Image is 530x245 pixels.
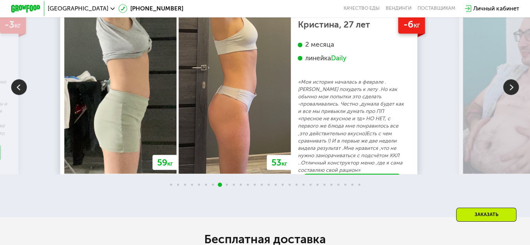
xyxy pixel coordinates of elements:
[344,6,380,12] a: Качество еды
[331,54,346,62] div: Daily
[386,6,412,12] a: Вендинги
[118,4,183,13] a: [PHONE_NUMBER]
[167,160,173,167] span: кг
[11,79,27,95] img: Slide left
[298,40,406,49] div: 2 месяца
[503,79,519,95] img: Slide right
[48,6,108,12] span: [GEOGRAPHIC_DATA]
[304,174,400,190] a: Хочу так же
[152,155,177,170] div: 59
[456,208,516,222] div: Заказать
[298,54,406,62] div: линейка
[473,4,519,13] div: Личный кабинет
[282,160,287,167] span: кг
[15,21,21,29] span: кг
[267,155,292,170] div: 53
[413,21,420,29] span: кг
[398,15,425,33] div: -6
[298,21,406,28] div: Кристина, 27 лет
[417,6,455,12] div: поставщикам
[298,78,406,174] p: «Моя история началась в феврале .[PERSON_NAME] похудеть к лету .Но как обычно мои попытки это сде...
